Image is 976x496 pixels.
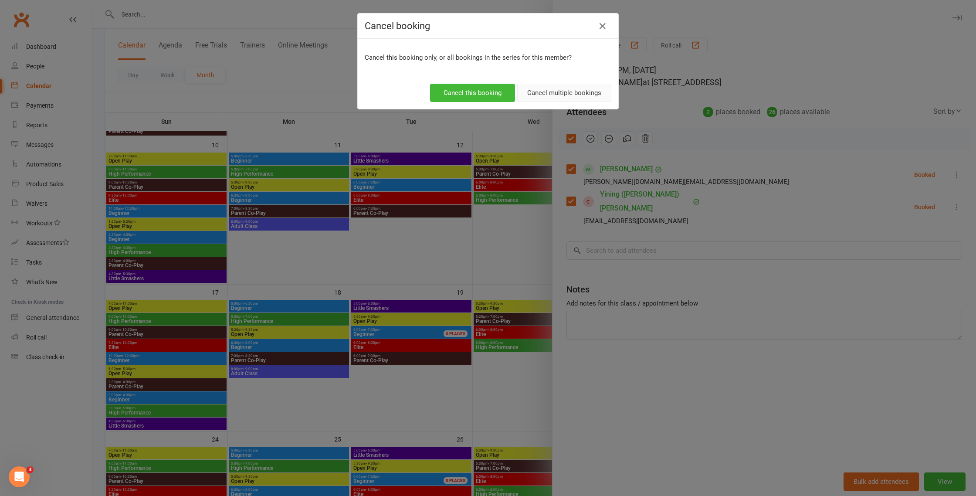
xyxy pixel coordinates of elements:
iframe: Intercom live chat [9,466,30,487]
p: Cancel this booking only, or all bookings in the series for this member? [365,52,611,63]
span: 3 [27,466,34,473]
button: Cancel this booking [430,84,515,102]
button: Cancel multiple bookings [517,84,611,102]
button: Close [596,19,610,33]
h4: Cancel booking [365,20,611,31]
